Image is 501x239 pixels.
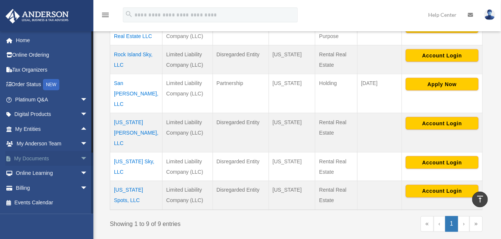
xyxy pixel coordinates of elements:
[5,62,99,77] a: Tax Organizers
[101,13,110,19] a: menu
[80,166,95,181] span: arrow_drop_down
[269,113,315,152] td: [US_STATE]
[406,117,479,130] button: Account Login
[163,152,213,181] td: Limited Liability Company (LLC)
[163,113,213,152] td: Limited Liability Company (LLC)
[5,33,99,48] a: Home
[406,120,479,126] a: Account Login
[269,74,315,113] td: [US_STATE]
[5,122,95,136] a: My Entitiesarrow_drop_up
[80,180,95,196] span: arrow_drop_down
[406,52,479,58] a: Account Login
[163,74,213,113] td: Limited Liability Company (LLC)
[5,166,99,181] a: Online Learningarrow_drop_down
[43,79,59,90] div: NEW
[3,9,71,23] img: Anderson Advisors Platinum Portal
[213,45,269,74] td: Disregarded Entity
[421,216,434,232] a: First
[484,9,495,20] img: User Pic
[406,49,479,62] button: Account Login
[406,185,479,198] button: Account Login
[472,192,488,207] a: vertical_align_top
[5,195,99,210] a: Events Calendar
[315,45,357,74] td: Rental Real Estate
[163,45,213,74] td: Limited Liability Company (LLC)
[213,181,269,210] td: Disregarded Entity
[110,216,291,230] div: Showing 1 to 9 of 9 entries
[315,152,357,181] td: Rental Real Estate
[5,77,99,92] a: Order StatusNEW
[476,195,485,204] i: vertical_align_top
[101,10,110,19] i: menu
[315,74,357,113] td: Holding
[5,48,99,63] a: Online Ordering
[406,78,479,91] button: Apply Now
[269,45,315,74] td: [US_STATE]
[5,136,99,151] a: My Anderson Teamarrow_drop_down
[269,152,315,181] td: [US_STATE]
[213,113,269,152] td: Disregarded Entity
[163,181,213,210] td: Limited Liability Company (LLC)
[213,74,269,113] td: Partnership
[213,152,269,181] td: Disregarded Entity
[315,113,357,152] td: Rental Real Estate
[5,92,99,107] a: Platinum Q&Aarrow_drop_down
[357,74,402,113] td: [DATE]
[315,181,357,210] td: Rental Real Estate
[5,180,99,195] a: Billingarrow_drop_down
[406,159,479,165] a: Account Login
[110,152,163,181] td: [US_STATE] Sky, LLC
[80,136,95,152] span: arrow_drop_down
[80,92,95,107] span: arrow_drop_down
[406,188,479,194] a: Account Login
[110,74,163,113] td: San [PERSON_NAME], LLC
[125,10,133,18] i: search
[5,107,99,122] a: Digital Productsarrow_drop_down
[80,122,95,137] span: arrow_drop_up
[80,151,95,166] span: arrow_drop_down
[110,113,163,152] td: [US_STATE][PERSON_NAME], LLC
[110,181,163,210] td: [US_STATE] Spots, LLC
[406,156,479,169] button: Account Login
[269,181,315,210] td: [US_STATE]
[110,45,163,74] td: Rock Island Sky, LLC
[5,151,99,166] a: My Documentsarrow_drop_down
[80,107,95,122] span: arrow_drop_down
